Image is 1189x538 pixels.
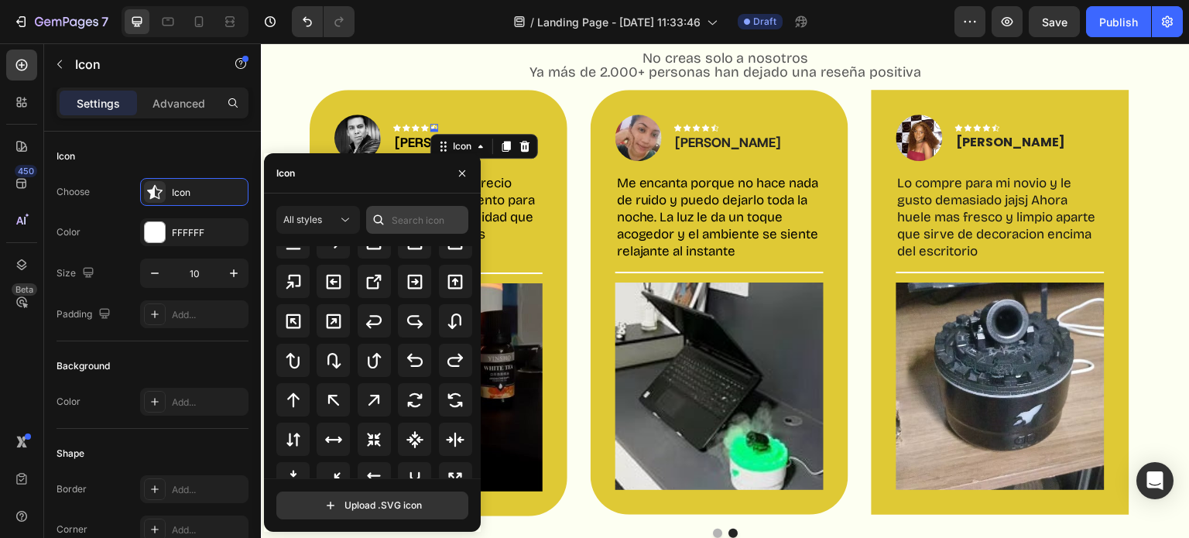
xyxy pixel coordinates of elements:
button: Save [1029,6,1080,37]
p: [PERSON_NAME] [415,90,521,110]
div: Add... [172,523,245,537]
div: Beta [12,283,37,296]
div: Choose [57,185,90,199]
input: Search icon [366,206,468,234]
img: gempages_575316902721618463-89f1cf21-8449-4b2d-86be-6a91929d2d1e.jpg [355,239,563,447]
div: Rich Text Editor. Editing area: main [636,130,844,218]
div: Corner [57,523,87,536]
div: 450 [15,165,37,177]
button: Publish [1086,6,1151,37]
iframe: Design area [261,43,1189,538]
span: All styles [283,214,322,225]
span: Landing Page - [DATE] 11:33:46 [537,14,701,30]
p: Lo compre para mi novio y le gusto demasiado jajsj Ahora huele mas fresco y limpio aparte que sir... [637,132,842,217]
button: Upload .SVG icon [276,492,468,519]
button: Dot [452,485,461,495]
div: Background [57,359,110,373]
button: 7 [6,6,115,37]
div: Padding [57,304,114,325]
div: Shape [57,447,84,461]
div: Color [57,225,81,239]
img: Alt Image [636,71,682,118]
div: Add... [172,483,245,497]
div: Color [57,395,81,409]
img: gempages_575316902721618463-c994d56e-f92b-4fea-aa01-39f6e5dc0ef8.jpg [636,239,844,447]
p: [PERSON_NAME] [696,90,805,108]
div: Icon [276,166,295,180]
p: 7 [101,12,108,31]
img: Alt Image [355,71,401,118]
div: Border [57,482,87,496]
p: Settings [77,95,120,111]
span: / [530,14,534,30]
span: Draft [753,15,776,29]
div: Open Intercom Messenger [1136,462,1174,499]
div: FFFFFF [172,226,245,240]
div: Upload .SVG icon [323,498,422,513]
button: All styles [276,206,360,234]
div: Add... [172,308,245,322]
div: Add... [172,396,245,409]
span: Save [1042,15,1067,29]
div: Icon [172,186,245,200]
div: Icon [57,149,75,163]
p: Advanced [152,95,205,111]
button: Dot [468,485,477,495]
p: Icon [75,55,207,74]
p: Me encanta porque no hace nada de ruido y puedo dejarlo toda la noche. La luz le da un toque acog... [356,132,561,217]
div: Size [57,263,98,284]
div: Publish [1099,14,1138,30]
div: Undo/Redo [292,6,355,37]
